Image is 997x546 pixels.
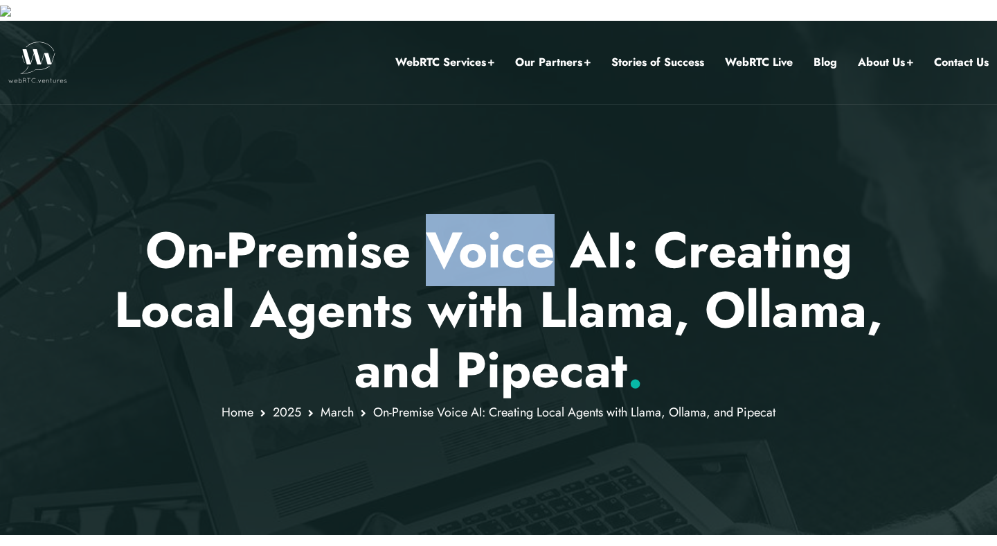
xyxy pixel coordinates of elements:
a: WebRTC Live [725,53,793,71]
a: Our Partners [515,53,591,71]
a: Contact Us [934,53,989,71]
a: About Us [858,53,913,71]
a: Blog [814,53,837,71]
h1: On-Premise Voice AI: Creating Local Agents with Llama, Ollama, and Pipecat [93,220,904,400]
span: . [627,334,643,406]
a: March [321,403,354,421]
img: WebRTC.ventures [8,42,67,83]
a: WebRTC Services [395,53,494,71]
a: Home [222,403,253,421]
span: On-Premise Voice AI: Creating Local Agents with Llama, Ollama, and Pipecat [373,403,775,421]
a: 2025 [273,403,301,421]
a: Stories of Success [611,53,704,71]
